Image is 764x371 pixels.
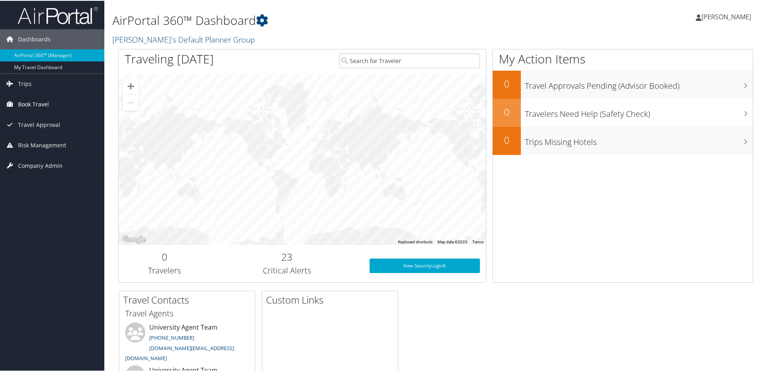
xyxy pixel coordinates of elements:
[18,73,32,93] span: Trips
[437,239,467,243] span: Map data ©2025
[696,4,759,28] a: [PERSON_NAME]
[525,132,753,147] h3: Trips Missing Hotels
[525,75,753,91] h3: Travel Approvals Pending (Advisor Booked)
[125,307,249,318] h3: Travel Agents
[125,249,205,263] h2: 0
[112,11,544,28] h1: AirPortal 360™ Dashboard
[525,104,753,119] h3: Travelers Need Help (Safety Check)
[398,238,433,244] button: Keyboard shortcuts
[701,12,751,20] span: [PERSON_NAME]
[493,132,521,146] h2: 0
[18,114,60,134] span: Travel Approval
[339,53,480,67] input: Search for Traveler
[493,76,521,90] h2: 0
[472,239,484,243] a: Terms (opens in new tab)
[493,50,753,67] h1: My Action Items
[266,292,398,306] h2: Custom Links
[125,344,234,361] a: [DOMAIN_NAME][EMAIL_ADDRESS][DOMAIN_NAME]
[217,249,358,263] h2: 23
[149,333,194,340] a: [PHONE_NUMBER]
[121,234,147,244] img: Google
[18,5,98,24] img: airportal-logo.png
[125,50,214,67] h1: Traveling [DATE]
[121,234,147,244] a: Open this area in Google Maps (opens a new window)
[123,77,139,94] button: Zoom in
[493,98,753,126] a: 0Travelers Need Help (Safety Check)
[493,70,753,98] a: 0Travel Approvals Pending (Advisor Booked)
[18,94,49,114] span: Book Travel
[112,33,257,44] a: [PERSON_NAME]'s Default Planner Group
[123,292,255,306] h2: Travel Contacts
[123,94,139,110] button: Zoom out
[370,258,480,272] a: View SecurityLogic®
[493,104,521,118] h2: 0
[18,155,63,175] span: Company Admin
[18,29,51,49] span: Dashboards
[217,264,358,275] h3: Critical Alerts
[18,135,66,155] span: Risk Management
[125,264,205,275] h3: Travelers
[493,126,753,154] a: 0Trips Missing Hotels
[121,322,253,365] li: University Agent Team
